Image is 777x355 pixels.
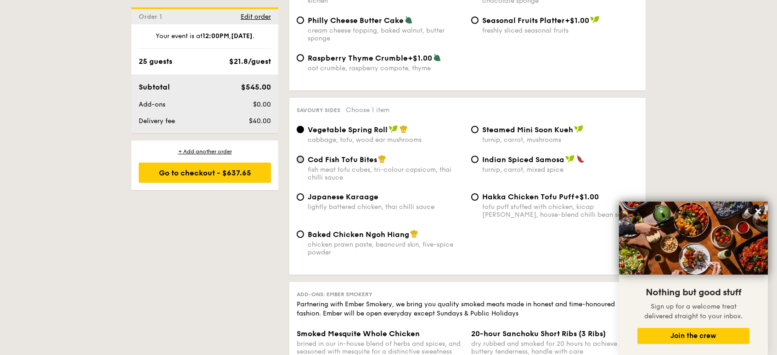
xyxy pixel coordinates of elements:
[308,27,464,42] div: cream cheese topping, baked walnut, butter sponge
[433,53,441,62] img: icon-vegetarian.fe4039eb.svg
[471,126,479,133] input: Steamed Mini Soon Kuehturnip, carrot, mushrooms
[241,83,271,91] span: $545.00
[471,17,479,24] input: Seasonal Fruits Platter+$1.00freshly sliced seasonal fruits
[471,156,479,163] input: Indian Spiced Samosaturnip, carrot, mixed spice
[297,300,638,318] div: Partnering with Ember Smokery, we bring you quality smoked meats made in honest and time-honoured...
[308,241,464,256] div: chicken prawn paste, beancurd skin, five-spice powder
[139,56,172,67] div: 25 guests
[308,192,378,201] span: Japanese Karaage
[297,156,304,163] input: Cod Fish Tofu Bitesfish meat tofu cubes, tri-colour capsicum, thai chilli sauce
[308,166,464,181] div: fish meat tofu cubes, tri-colour capsicum, thai chilli sauce
[482,136,638,144] div: turnip, carrot, mushrooms
[308,230,409,239] span: Baked Chicken Ngoh Hiang
[482,155,564,164] span: Indian Spiced Samosa
[139,83,170,91] span: Subtotal
[408,54,432,62] span: +$1.00
[482,192,574,201] span: Hakka Chicken Tofu Puff
[308,155,377,164] span: Cod Fish Tofu Bites
[574,125,583,133] img: icon-vegan.f8ff3823.svg
[644,303,743,320] span: Sign up for a welcome treat delivered straight to your inbox.
[482,16,565,25] span: Seasonal Fruits Platter
[308,136,464,144] div: cabbage, tofu, wood ear mushrooms
[405,16,413,24] img: icon-vegetarian.fe4039eb.svg
[297,193,304,201] input: Japanese Karaagelightly battered chicken, thai chilli sauce
[139,13,166,21] span: Order 1
[308,16,404,25] span: Philly Cheese Butter Cake
[308,64,464,72] div: oat crumble, raspberry compote, thyme
[471,329,606,338] span: 20-hour Sanchoku Short Ribs (3 Ribs)
[751,204,766,219] button: Close
[139,117,175,125] span: Delivery fee
[139,101,165,108] span: Add-ons
[241,13,271,21] span: Edit order
[482,166,638,174] div: turnip, carrot, mixed spice
[378,155,386,163] img: icon-chef-hat.a58ddaea.svg
[139,163,271,183] div: Go to checkout - $637.65
[229,56,271,67] div: $21.8/guest
[297,329,420,338] span: Smoked Mesquite Whole Chicken
[346,106,389,114] span: Choose 1 item
[297,291,372,298] span: Add-ons: Ember Smokery
[565,16,589,25] span: +$1.00
[388,125,398,133] img: icon-vegan.f8ff3823.svg
[297,17,304,24] input: Philly Cheese Butter Cakecream cheese topping, baked walnut, butter sponge
[574,192,599,201] span: +$1.00
[297,126,304,133] input: Vegetable Spring Rollcabbage, tofu, wood ear mushrooms
[471,193,479,201] input: Hakka Chicken Tofu Puff+$1.00tofu puff stuffed with chicken, kicap [PERSON_NAME], house-blend chi...
[482,27,638,34] div: freshly sliced seasonal fruits
[297,54,304,62] input: Raspberry Thyme Crumble+$1.00oat crumble, raspberry compote, thyme
[646,287,741,298] span: Nothing but good stuff
[400,125,408,133] img: icon-chef-hat.a58ddaea.svg
[410,230,418,238] img: icon-chef-hat.a58ddaea.svg
[231,32,253,40] strong: [DATE]
[297,107,340,113] span: Savoury sides
[308,203,464,211] div: lightly battered chicken, thai chilli sauce
[482,203,638,219] div: tofu puff stuffed with chicken, kicap [PERSON_NAME], house-blend chilli bean sauce
[576,155,585,163] img: icon-spicy.37a8142b.svg
[565,155,574,163] img: icon-vegan.f8ff3823.svg
[590,16,599,24] img: icon-vegan.f8ff3823.svg
[253,101,271,108] span: $0.00
[637,328,749,344] button: Join the crew
[139,32,271,49] div: Your event is at , .
[249,117,271,125] span: $40.00
[308,54,408,62] span: Raspberry Thyme Crumble
[308,125,388,134] span: Vegetable Spring Roll
[139,148,271,155] div: + Add another order
[203,32,229,40] strong: 12:00PM
[619,202,768,275] img: DSC07876-Edit02-Large.jpeg
[297,231,304,238] input: Baked Chicken Ngoh Hiangchicken prawn paste, beancurd skin, five-spice powder
[482,125,573,134] span: Steamed Mini Soon Kueh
